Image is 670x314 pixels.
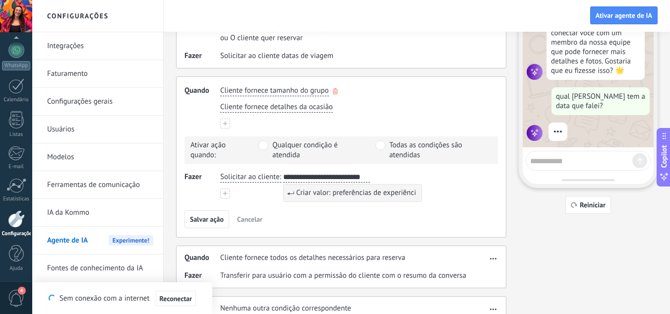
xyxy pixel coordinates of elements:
a: Fontes de conhecimento da IA [47,254,153,282]
div: Calendário [2,97,31,103]
a: Faturamento [47,60,153,88]
span: Agente de IA [47,227,88,254]
div: E-mail [2,164,31,170]
button: Cliente fornece tamanho do grupo [220,86,329,96]
span: Qualquer condição é atendida [272,140,365,160]
a: Usuários [47,116,153,143]
div: Ajuda [2,265,31,272]
li: Configurações gerais [32,88,163,116]
span: Ativar ação quando: [190,140,251,160]
li: Modelos [32,143,163,171]
a: Modelos [47,143,153,171]
a: Configurações gerais [47,88,153,116]
li: Fontes de conhecimento da IA [32,254,163,282]
button: Cliente fornece detalhes da ocasião [220,102,333,113]
span: Cliente fornece todos os detalhes necessários para reserva [220,253,405,263]
span: Reiniciar [580,201,606,208]
li: Integrações [32,32,163,60]
span: Fazer [184,51,220,61]
a: IA da Kommo [47,199,153,227]
li: Agente de IA [32,227,163,254]
div: qual [PERSON_NAME] tem a data que falei? [551,87,650,115]
button: Salvar ação [184,210,229,228]
a: Agente de IA Experimente! [47,227,153,254]
span: Todas as condições são atendidas [389,140,492,160]
span: Copilot [659,145,669,168]
li: Usuários [32,116,163,143]
span: Cancelar [237,216,262,223]
span: Cliente fornece detalhes da ocasião [220,102,333,112]
span: : [280,172,281,182]
span: Solicitar ao cliente datas de viagem [220,51,333,61]
div: Sem conexão com a internet [49,290,196,307]
li: Faturamento [32,60,163,88]
span: Transferir para usuário com a permissão do cliente com o resumo da conversa [220,271,466,281]
button: Reiniciar [565,196,611,214]
span: Quando [184,253,220,263]
div: Estatísticas [2,196,31,202]
span: Criar valor: preferências de experiênci [296,188,416,198]
div: WhatsApp [2,61,30,70]
span: Salvar ação [190,216,224,223]
span: ou O cliente quer reservar [220,33,379,43]
button: Reconectar [156,291,196,307]
div: Configurações [2,231,31,237]
button: Cancelar [233,212,267,227]
span: Experimente! [109,235,153,246]
span: Fazer [184,271,220,281]
span: Ativar agente de IA [596,12,652,19]
span: Quando [184,86,220,128]
button: Solicitar ao cliente: [220,172,281,183]
div: Listas [2,131,31,138]
img: agent icon [527,125,543,141]
span: 4 [18,287,26,295]
span: Reconectar [160,295,192,302]
img: agent icon [527,64,543,80]
li: IA da Kommo [32,199,163,227]
li: Ferramentas de comunicação [32,171,163,199]
a: Integrações [47,32,153,60]
span: Fazer [184,172,220,198]
span: Solicitar ao cliente [220,172,280,182]
span: Nenhuma outra condição correspondente [220,304,351,314]
a: Ferramentas de comunicação [47,171,153,199]
button: Ativar agente de IA [590,6,658,24]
